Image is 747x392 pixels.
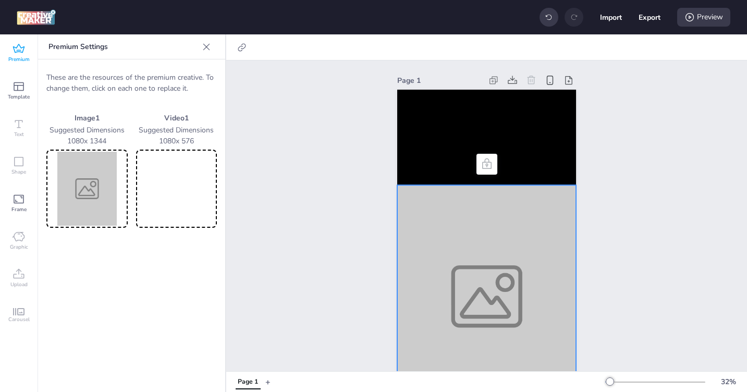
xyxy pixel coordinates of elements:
div: 32 % [716,376,741,387]
div: Tabs [230,373,265,391]
img: Preview [48,152,126,226]
p: Premium Settings [48,34,198,59]
div: Page 1 [238,377,258,387]
p: These are the resources of the premium creative. To change them, click on each one to replace it. [46,72,217,94]
span: Upload [10,280,28,289]
button: Import [600,6,622,28]
span: Carousel [8,315,30,324]
div: Preview [677,8,730,27]
span: Premium [8,55,30,64]
button: Export [639,6,660,28]
button: + [265,373,271,391]
div: Page 1 [397,75,482,86]
span: Frame [11,205,27,214]
p: 1080 x 576 [136,136,217,146]
p: Image 1 [46,113,128,124]
span: Template [8,93,30,101]
img: logo Creative Maker [17,9,56,25]
span: Shape [11,168,26,176]
p: 1080 x 1344 [46,136,128,146]
span: Graphic [10,243,28,251]
p: Suggested Dimensions [136,125,217,136]
p: Video 1 [136,113,217,124]
span: Text [14,130,24,139]
p: Suggested Dimensions [46,125,128,136]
